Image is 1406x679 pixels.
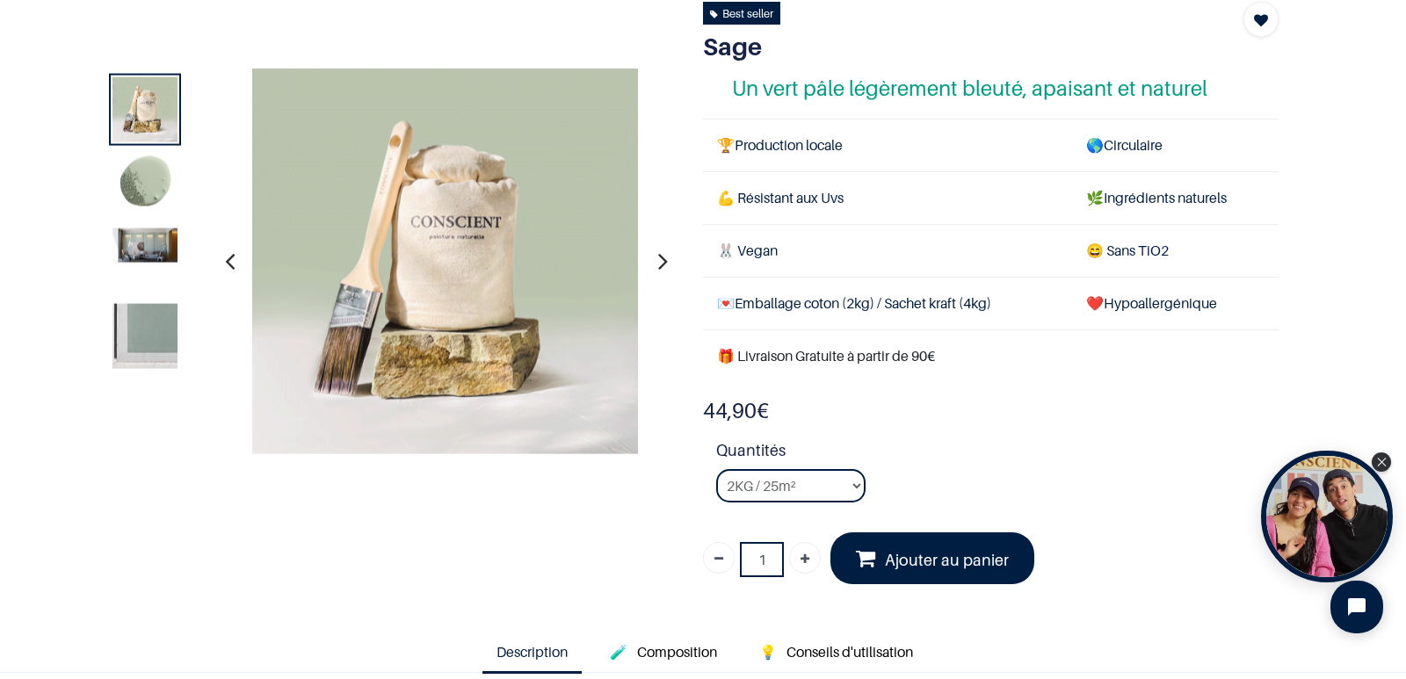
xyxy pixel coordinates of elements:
span: Composition [637,643,717,661]
span: 44,90 [703,398,757,423]
td: Ingrédients naturels [1072,171,1279,224]
div: Close Tolstoy widget [1372,452,1391,472]
span: 🧪 [610,643,627,661]
h4: Un vert pâle légèrement bleuté, apaisant et naturel [732,75,1250,102]
b: € [703,398,769,423]
td: ❤️Hypoallergénique [1072,278,1279,330]
button: Add to wishlist [1243,2,1279,37]
img: Product image [112,152,178,217]
td: Production locale [703,119,1072,171]
div: Best seller [710,4,773,23]
img: Product image [252,68,639,454]
font: Ajouter au panier [885,551,1009,569]
span: 💡 [759,643,777,661]
span: 🏆 [717,136,735,154]
a: Ajouter [789,542,821,574]
td: Circulaire [1072,119,1279,171]
td: ans TiO2 [1072,225,1279,278]
iframe: Tidio Chat [1315,566,1398,648]
font: 🎁 Livraison Gratuite à partir de 90€ [717,347,935,365]
h1: Sage [703,32,1192,61]
span: 💌 [717,294,735,312]
a: Supprimer [703,542,735,574]
img: Product image [112,228,178,262]
span: 🌎 [1086,136,1104,154]
span: Description [496,643,568,661]
span: Add to wishlist [1254,10,1268,31]
a: Ajouter au panier [830,532,1034,584]
td: Emballage coton (2kg) / Sachet kraft (4kg) [703,278,1072,330]
div: Open Tolstoy widget [1261,451,1393,582]
img: Product image [112,303,178,368]
span: 😄 S [1086,242,1114,259]
span: Conseils d'utilisation [786,643,913,661]
img: Product image [112,76,178,141]
span: 🐰 Vegan [717,242,778,259]
div: Tolstoy bubble widget [1261,451,1393,582]
span: 💪 Résistant aux Uvs [717,189,844,206]
strong: Quantités [716,438,1279,469]
span: 🌿 [1086,189,1104,206]
div: Open Tolstoy [1261,451,1393,582]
